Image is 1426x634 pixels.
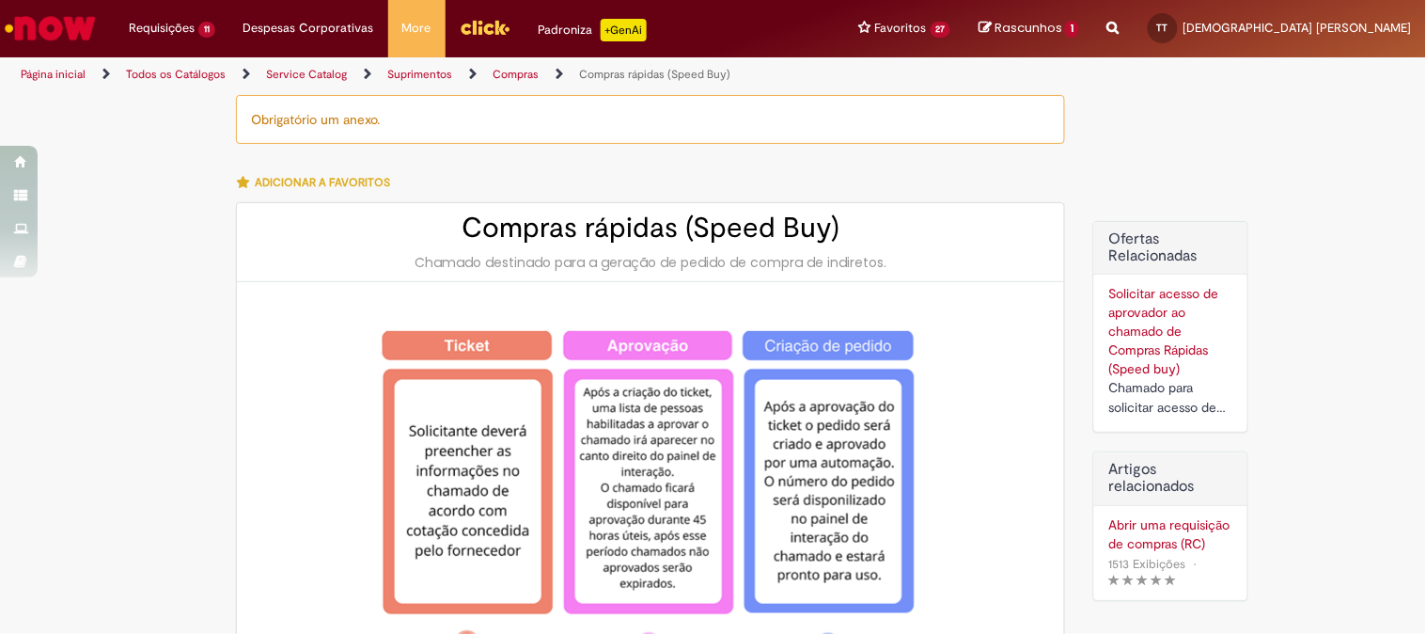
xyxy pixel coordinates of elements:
[579,67,730,82] a: Compras rápidas (Speed Buy)
[875,19,927,38] span: Favoritos
[266,67,347,82] a: Service Catalog
[402,19,431,38] span: More
[243,19,374,38] span: Despesas Corporativas
[129,19,195,38] span: Requisições
[256,253,1045,272] div: Chamado destinado para a geração de pedido de compra de indiretos.
[198,22,215,38] span: 11
[21,67,86,82] a: Página inicial
[1108,462,1233,495] h3: Artigos relacionados
[539,19,647,41] div: Padroniza
[601,19,647,41] p: +GenAi
[1157,22,1168,34] span: TT
[126,67,226,82] a: Todos os Catálogos
[236,95,1065,144] div: Obrigatório um anexo.
[1108,378,1233,418] div: Chamado para solicitar acesso de aprovador ao ticket de Speed buy
[995,19,1062,37] span: Rascunhos
[460,13,510,41] img: click_logo_yellow_360x200.png
[493,67,539,82] a: Compras
[2,9,99,47] img: ServiceNow
[1183,20,1412,36] span: [DEMOGRAPHIC_DATA] [PERSON_NAME]
[1108,285,1218,377] a: Solicitar acesso de aprovador ao chamado de Compras Rápidas (Speed buy)
[236,163,400,202] button: Adicionar a Favoritos
[1108,231,1233,264] h2: Ofertas Relacionadas
[14,57,936,92] ul: Trilhas de página
[931,22,951,38] span: 27
[1065,21,1079,38] span: 1
[255,175,390,190] span: Adicionar a Favoritos
[1189,551,1200,577] span: •
[1108,556,1185,572] span: 1513 Exibições
[979,20,1079,38] a: Rascunhos
[387,67,452,82] a: Suprimentos
[1093,221,1248,433] div: Ofertas Relacionadas
[256,213,1045,244] h2: Compras rápidas (Speed Buy)
[1108,515,1233,553] a: Abrir uma requisição de compras (RC)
